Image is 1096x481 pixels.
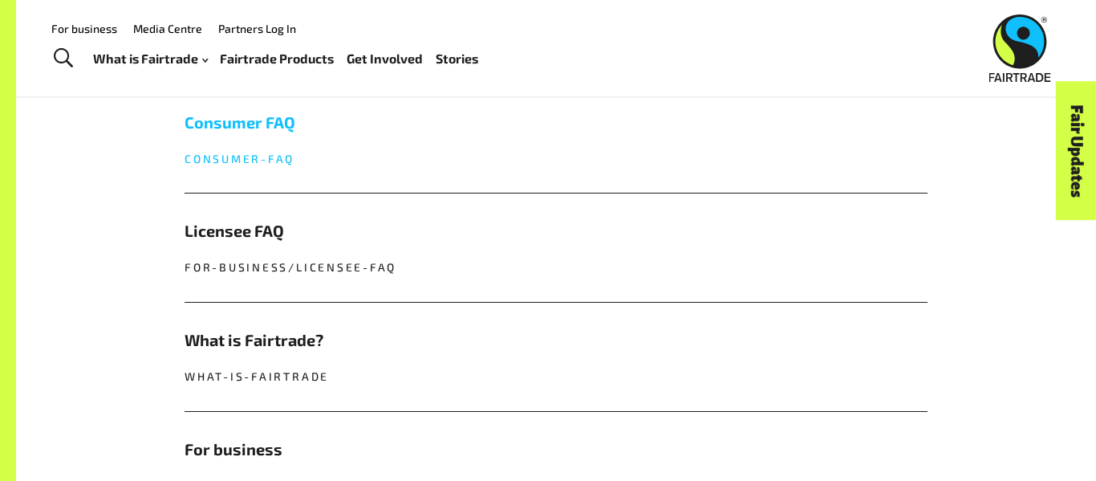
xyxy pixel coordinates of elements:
[989,14,1051,82] img: Fairtrade Australia New Zealand logo
[185,259,928,276] p: for-business/licensee-faq
[185,151,928,168] p: consumer-faq
[220,47,334,71] a: Fairtrade Products
[185,369,928,385] p: what-is-fairtrade
[93,47,208,71] a: What is Fairtrade
[347,47,423,71] a: Get Involved
[51,22,117,35] a: For business
[185,328,928,353] h5: What is Fairtrade?
[436,47,478,71] a: Stories
[185,111,928,135] h5: Consumer FAQ
[185,85,928,194] a: Consumer FAQ consumer-faq
[185,194,928,302] a: Licensee FAQ for-business/licensee-faq
[43,39,83,79] a: Toggle Search
[133,22,202,35] a: Media Centre
[185,438,928,462] h5: For business
[185,219,928,243] h5: Licensee FAQ
[185,303,928,411] a: What is Fairtrade? what-is-fairtrade
[218,22,296,35] a: Partners Log In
